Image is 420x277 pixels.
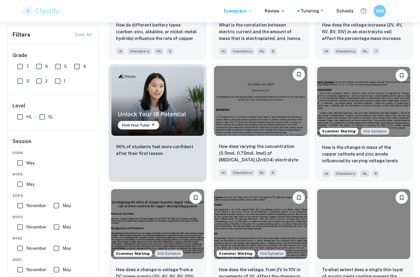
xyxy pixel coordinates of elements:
img: Chemistry IA example thumbnail: To what extent does a single thin layer [317,189,410,259]
span: SL [48,113,53,120]
button: Bookmark [293,192,305,204]
span: Examiner Marking [217,251,255,256]
button: Bookmark [293,68,305,81]
span: HL [26,113,32,120]
p: How does varying the concentration (0.5mol, 0.75mol, 1mol) of zinc sulfate (ZnSO4) electrolyte af... [219,143,302,164]
span: 2021 [13,257,94,262]
img: Chemistry IA example thumbnail: How does a change in voltage from a DC p [111,189,204,259]
span: 6 [45,63,48,70]
p: How does the voltage increase (2V, 4V, 6V, 8V, 10V) in an electrolytic cell affect the percentage... [322,22,405,42]
span: May [63,266,71,273]
span: November [26,224,46,230]
p: How is the change in mass of the copper cathode and zinc anode influenced by varying voltage leve... [322,144,405,165]
button: Bookmark [190,192,202,204]
h6: Grade [13,52,94,59]
span: May [26,160,34,166]
span: 2023 [13,214,94,220]
span: May [63,202,71,209]
span: SL [257,169,266,176]
span: Old Syllabus [258,250,286,257]
a: Thumbnail96% of students feel more confident after their first lesson [109,64,207,182]
span: 6 [372,170,379,177]
img: Chemistry IA example thumbnail: How does varying the concentration (0.5m [214,66,307,136]
span: SL [360,170,370,177]
span: 6 [269,48,277,55]
span: 1 [64,78,66,85]
p: What is the correlation between electric current and the amount of mass that is electroplated, an... [219,22,302,42]
span: HL [154,48,164,55]
span: 4 [83,63,86,70]
span: May [63,245,71,252]
span: November [26,245,46,252]
p: How do different battery types (carbon-zinc, alkaline, or nickel-metal hydride) influence the rat... [116,22,199,42]
span: IA [219,169,228,176]
img: Chemistry IA example thumbnail: How does the voltage, from 2V to 10V in [214,189,307,259]
span: 2025 [13,171,94,177]
p: Exemplars [224,8,252,14]
span: Chemistry [127,48,152,55]
h6: Session [13,138,94,150]
span: Examiner Marking [114,251,152,256]
img: Thumbnail [111,67,204,136]
span: 5 [166,48,174,55]
a: Schools [336,8,353,14]
span: Old Syllabus [155,250,183,257]
button: Bookmark [396,192,408,204]
a: Tutoring [301,8,324,14]
span: November [26,202,46,209]
span: Examiner Marking [320,128,358,134]
h6: Filters [13,31,30,39]
span: IA [322,170,331,177]
div: Starting from the May 2025 session, the Chemistry IA requirements have changed. It's OK to refer ... [155,250,183,257]
span: IA [219,48,228,55]
p: Review [265,8,285,14]
button: Bookmark [396,69,408,81]
span: 2024 [13,193,94,198]
h6: Level [13,102,94,110]
span: IA [116,48,125,55]
span: 7 [372,48,380,55]
a: Examiner MarkingStarting from the May 2025 session, the Chemistry IA requirements have changed. I... [315,64,413,182]
div: Starting from the May 2025 session, the Chemistry IA requirements have changed. It's OK to refer ... [258,250,286,257]
span: IA [322,48,331,55]
img: Chemistry IA example thumbnail: How is the change in mass of the copper [317,67,410,137]
span: 3 [26,78,29,85]
h6: MW [376,8,383,14]
a: BookmarkHow does varying the concentration (0.5mol, 0.75mol, 1mol) of zinc sulfate (ZnSO4) electr... [212,64,310,182]
span: Old Syllabus [361,128,389,135]
span: May [63,224,71,230]
span: Chemistry [230,48,255,55]
button: MW [374,5,386,17]
span: HL [360,48,370,55]
span: 2026 [13,150,94,156]
span: 7 [26,63,29,70]
span: 5 [64,63,67,70]
span: Chemistry [333,170,358,177]
img: Clastify logo [22,5,61,17]
span: May [26,181,34,188]
p: 96% of students feel more confident after their first lesson [116,143,199,157]
span: 4 [269,169,277,176]
span: November [26,266,46,273]
button: Help and Feedback [358,6,369,16]
span: Chemistry [230,169,255,176]
span: Chemistry [333,48,358,55]
span: 2 [45,78,48,85]
span: HL [257,48,267,55]
div: Starting from the May 2025 session, the Chemistry IA requirements have changed. It's OK to refer ... [361,128,389,135]
span: 2022 [13,236,94,241]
